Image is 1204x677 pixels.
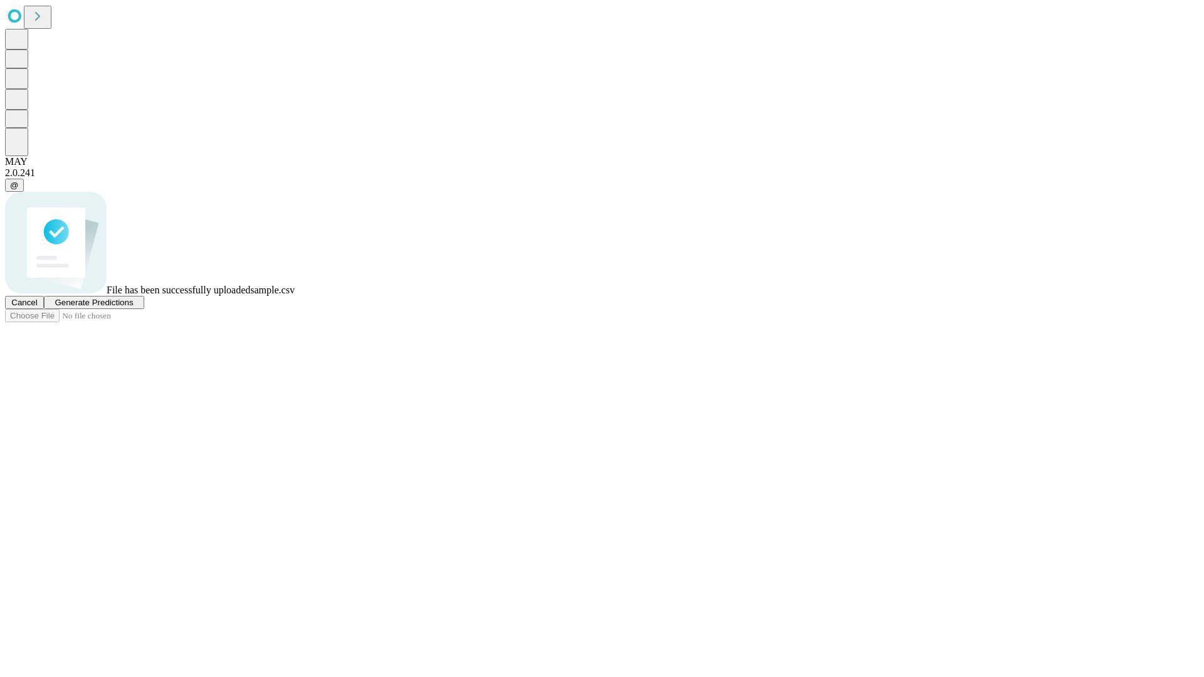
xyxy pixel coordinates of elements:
span: Cancel [11,298,38,307]
button: Cancel [5,296,44,309]
button: Generate Predictions [44,296,144,309]
span: sample.csv [250,285,295,295]
div: MAY [5,156,1199,167]
span: @ [10,181,19,190]
span: Generate Predictions [55,298,133,307]
span: File has been successfully uploaded [107,285,250,295]
div: 2.0.241 [5,167,1199,179]
button: @ [5,179,24,192]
